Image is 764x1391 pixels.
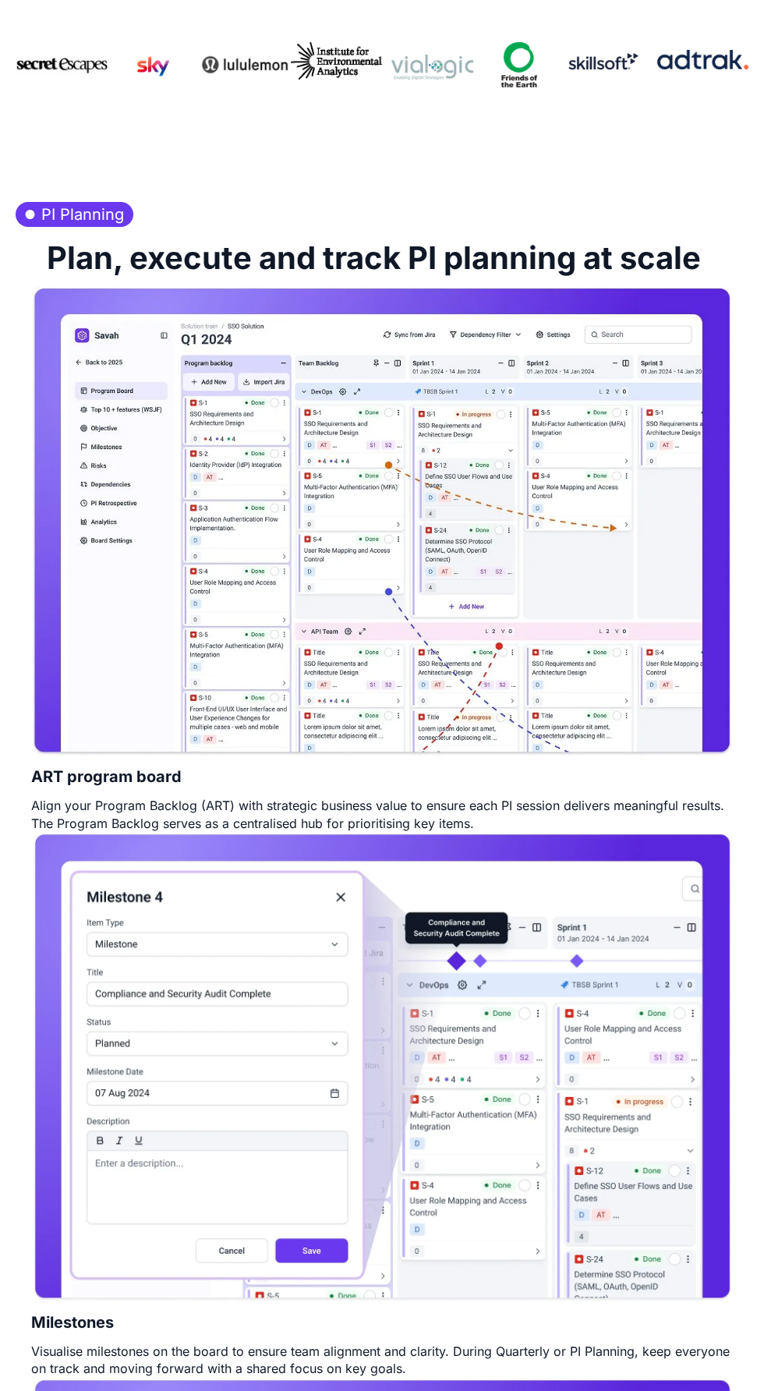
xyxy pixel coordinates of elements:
[16,202,133,227] h3: PI Planning
[31,227,701,286] h2: Plan, execute and track PI planning at scale
[31,756,182,797] h4: ART program board
[31,1343,733,1378] div: Visualise milestones on the board to ensure team alignment and clarity. During Quarterly or PI Pl...
[686,1316,764,1391] iframe: Chat Widget
[31,797,733,832] div: Align your Program Backlog (ART) with strategic business value to ensure each PI session delivers...
[686,1316,764,1391] div: Widget de chat
[31,1302,114,1343] h4: Milestones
